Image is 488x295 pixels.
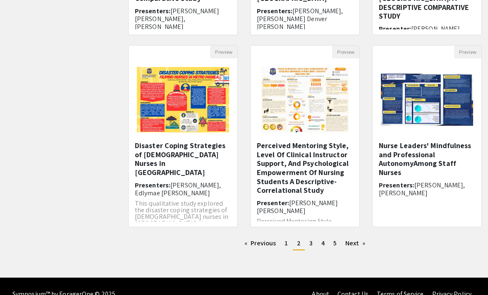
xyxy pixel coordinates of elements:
[297,239,301,247] span: 2
[333,239,337,247] span: 5
[135,200,231,233] p: This qualitative study explored the disaster coping strategies of [DEMOGRAPHIC_DATA] nurses in [G...
[332,46,359,58] button: Preview
[379,141,475,177] h5: Nurse Leaders' Mindfulness and Professional AutonomyAmong Staff Nurses
[257,7,343,31] span: [PERSON_NAME], [PERSON_NAME] Denver [PERSON_NAME]
[379,181,465,197] span: [PERSON_NAME], [PERSON_NAME]
[257,141,353,195] h5: Perceived Mentoring Style, Level Of Clinical Instructor Support, And Psychological Empowerment Of...
[372,45,482,227] div: Open Presentation <p class="ql-align-center"><span style="background-color: transparent; color: r...
[128,237,482,250] ul: Pagination
[309,239,313,247] span: 3
[379,25,475,33] h6: Presenter:
[257,199,353,215] h6: Presenter:
[135,181,231,197] h6: Presenters:
[321,239,325,247] span: 4
[135,181,221,197] span: [PERSON_NAME], Edlymae [PERSON_NAME]
[250,45,360,227] div: Open Presentation <p>Perceived Mentoring Style, Level Of Clinical Instructor Support, And Psychol...
[257,199,338,215] span: [PERSON_NAME] [PERSON_NAME]
[454,46,481,58] button: Preview
[135,7,219,31] span: [PERSON_NAME] [PERSON_NAME], [PERSON_NAME]
[257,7,353,31] h6: Presenters:
[6,258,35,289] iframe: Chat
[135,141,231,177] h5: Disaster Coping Strategies of [DEMOGRAPHIC_DATA] Nurses in [GEOGRAPHIC_DATA]
[257,218,353,231] p: Perceived Mentoring Style, Level...
[135,7,231,31] h6: Presenters:
[129,59,237,140] img: <p>Disaster Coping Strategies of Filipino Nurses in Metro Manila</p>
[210,46,237,58] button: Preview
[240,237,280,249] a: Previous page
[411,24,460,33] span: [PERSON_NAME]
[253,58,357,141] img: <p>Perceived Mentoring Style, Level Of Clinical Instructor Support, And Psychological Empowerment...
[379,181,475,197] h6: Presenters:
[128,45,238,227] div: Open Presentation <p>Disaster Coping Strategies of Filipino Nurses in Metro Manila</p>
[285,239,288,247] span: 1
[373,65,481,134] img: <p class="ql-align-center"><span style="background-color: transparent; color: rgb(0, 0, 0);">Nurs...
[341,237,370,249] a: Next page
